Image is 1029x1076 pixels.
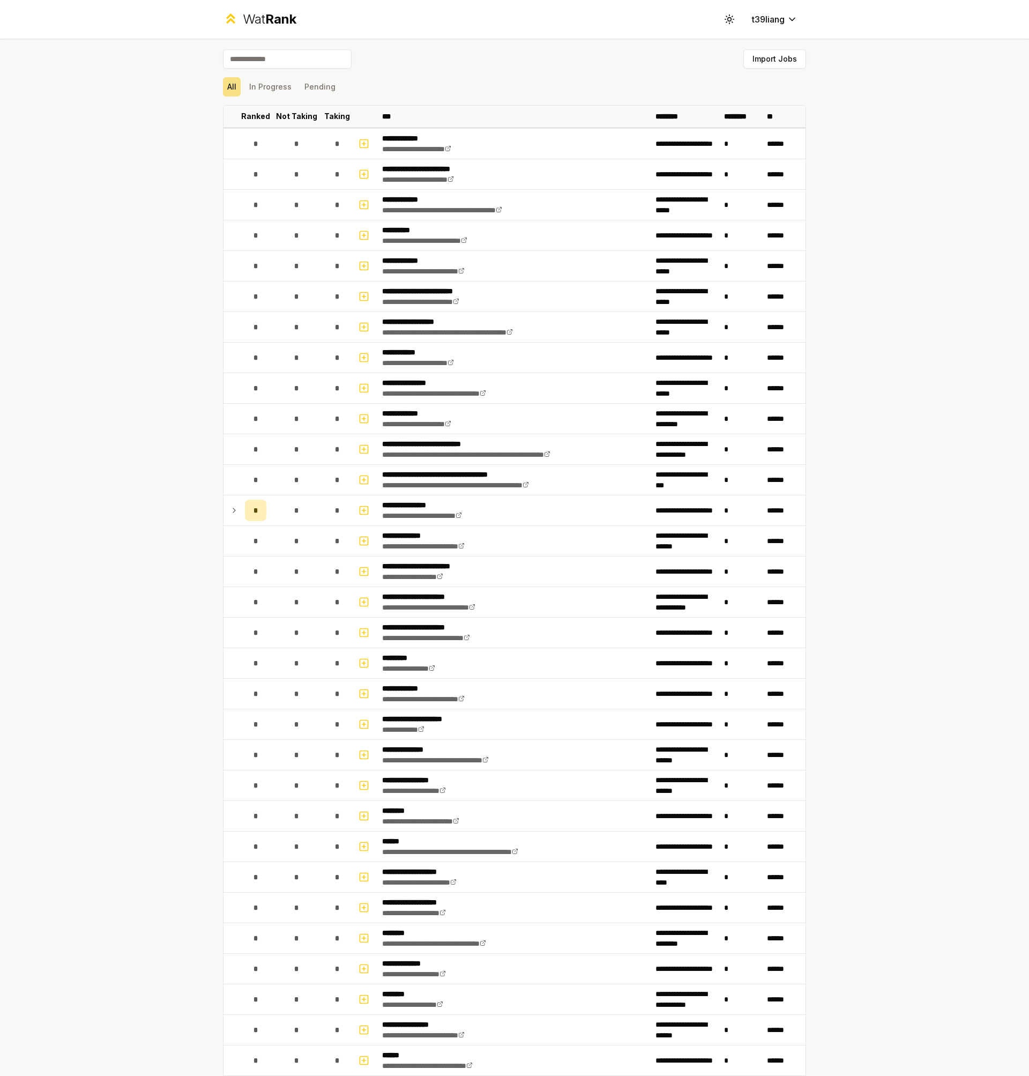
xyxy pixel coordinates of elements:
[265,11,296,27] span: Rank
[223,11,296,28] a: WatRank
[752,13,785,26] span: t39liang
[223,77,241,97] button: All
[743,10,806,29] button: t39liang
[241,111,270,122] p: Ranked
[300,77,340,97] button: Pending
[743,49,806,69] button: Import Jobs
[324,111,350,122] p: Taking
[245,77,296,97] button: In Progress
[243,11,296,28] div: Wat
[276,111,317,122] p: Not Taking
